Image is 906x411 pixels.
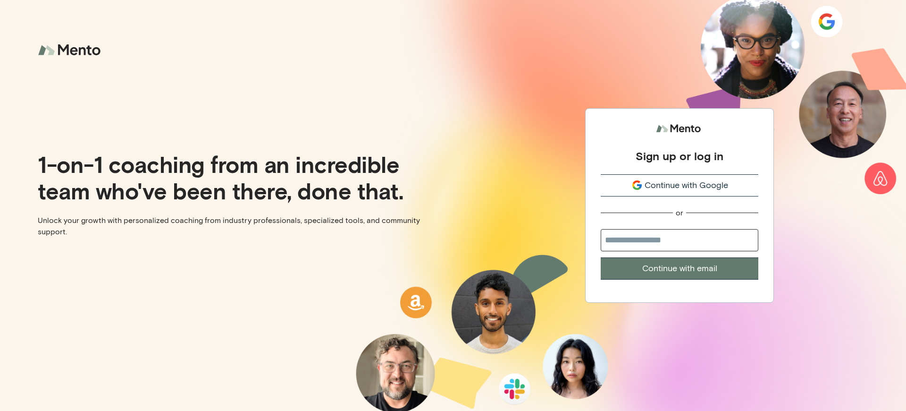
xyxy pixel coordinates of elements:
[645,179,728,192] span: Continue with Google
[636,149,723,163] div: Sign up or log in
[656,120,703,137] img: logo.svg
[38,38,104,63] img: logo
[38,151,445,204] p: 1-on-1 coaching from an incredible team who've been there, done that.
[601,257,758,280] button: Continue with email
[676,208,683,218] div: or
[38,215,445,238] p: Unlock your growth with personalized coaching from industry professionals, specialized tools, and...
[601,174,758,197] button: Continue with Google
